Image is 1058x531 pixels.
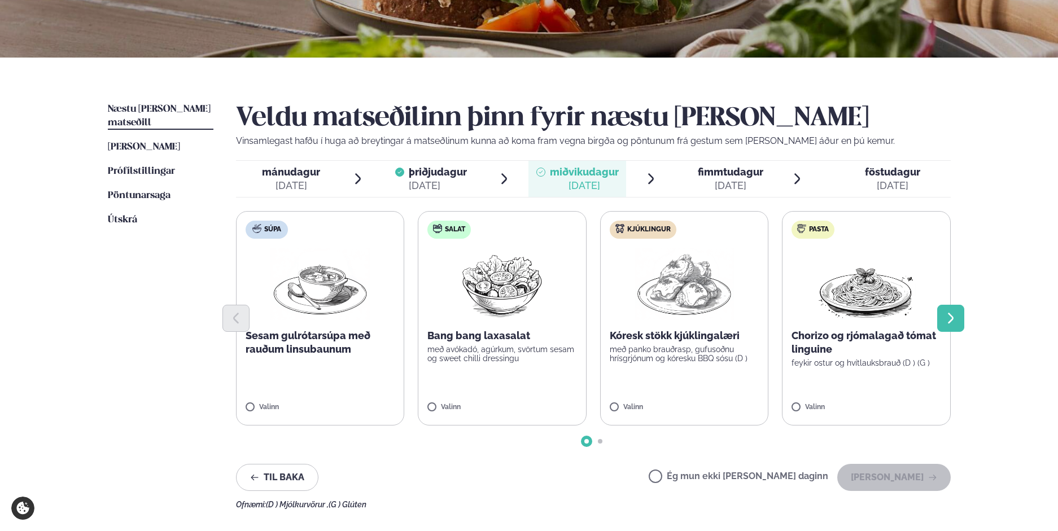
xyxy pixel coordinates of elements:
span: Pöntunarsaga [108,191,170,200]
span: miðvikudagur [550,166,619,178]
a: Cookie settings [11,497,34,520]
p: Chorizo og rjómalagað tómat linguine [792,329,941,356]
span: Kjúklingur [627,225,671,234]
p: með panko brauðrasp, gufusoðnu hrísgrjónum og kóresku BBQ sósu (D ) [610,345,759,363]
p: feykir ostur og hvítlauksbrauð (D ) (G ) [792,358,941,367]
p: Vinsamlegast hafðu í huga að breytingar á matseðlinum kunna að koma fram vegna birgða og pöntunum... [236,134,951,148]
img: chicken.svg [615,224,624,233]
span: Útskrá [108,215,137,225]
span: fimmtudagur [698,166,763,178]
p: Kóresk stökk kjúklingalæri [610,329,759,343]
img: pasta.svg [797,224,806,233]
button: Til baka [236,464,318,491]
span: Go to slide 1 [584,439,589,444]
button: Previous slide [222,305,250,332]
div: Ofnæmi: [236,500,951,509]
button: [PERSON_NAME] [837,464,951,491]
span: þriðjudagur [409,166,467,178]
div: [DATE] [698,179,763,192]
img: soup.svg [252,224,261,233]
img: Salad.png [452,248,552,320]
span: Súpa [264,225,281,234]
div: [DATE] [550,179,619,192]
span: Pasta [809,225,829,234]
span: (G ) Glúten [329,500,366,509]
p: Sesam gulrótarsúpa með rauðum linsubaunum [246,329,395,356]
span: Go to slide 2 [598,439,602,444]
img: Chicken-thighs.png [635,248,734,320]
a: Næstu [PERSON_NAME] matseðill [108,103,213,130]
h2: Veldu matseðilinn þinn fyrir næstu [PERSON_NAME] [236,103,951,134]
span: Prófílstillingar [108,166,175,176]
span: föstudagur [865,166,920,178]
button: Next slide [937,305,964,332]
span: [PERSON_NAME] [108,142,180,152]
a: Prófílstillingar [108,165,175,178]
a: [PERSON_NAME] [108,141,180,154]
div: [DATE] [262,179,320,192]
img: Spagetti.png [816,248,916,320]
div: [DATE] [865,179,920,192]
a: Útskrá [108,213,137,227]
img: Soup.png [270,248,370,320]
img: salad.svg [433,224,442,233]
span: Næstu [PERSON_NAME] matseðill [108,104,211,128]
div: [DATE] [409,179,467,192]
p: Bang bang laxasalat [427,329,577,343]
span: Salat [445,225,465,234]
span: mánudagur [262,166,320,178]
p: með avókadó, agúrkum, svörtum sesam og sweet chilli dressingu [427,345,577,363]
a: Pöntunarsaga [108,189,170,203]
span: (D ) Mjólkurvörur , [266,500,329,509]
